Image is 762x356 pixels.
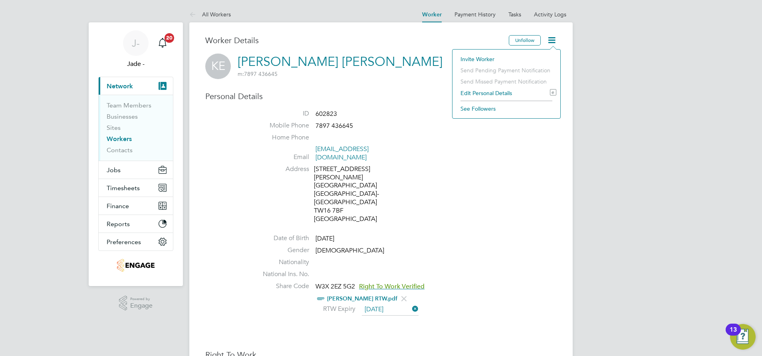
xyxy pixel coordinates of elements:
span: Powered by [130,296,153,302]
label: Share Code [253,282,309,290]
span: 602823 [316,110,337,118]
a: Workers [107,135,132,143]
span: 20 [165,33,174,43]
a: Powered byEngage [119,296,153,311]
button: Open Resource Center, 13 new notifications [730,324,756,350]
button: Network [99,77,173,95]
li: Edit Personal Details [456,88,556,99]
a: Worker [422,11,442,18]
i: e [550,89,556,95]
nav: Main navigation [89,22,183,286]
label: Address [253,165,309,173]
span: Reports [107,220,130,228]
span: 7897 436645 [238,70,278,78]
a: Activity Logs [534,11,566,18]
span: [DATE] [316,235,334,243]
button: Timesheets [99,179,173,197]
a: [PERSON_NAME] RTW.pdf [327,295,397,302]
h3: Worker Details [205,35,509,46]
img: thornbaker-logo-retina.png [117,259,154,272]
button: Reports [99,215,173,233]
li: Send Missed Payment Notification [456,76,556,87]
input: Select one [362,304,419,316]
span: J- [132,38,140,48]
span: W3X 2EZ 5G2 [316,282,355,290]
a: Team Members [107,101,151,109]
a: All Workers [189,11,231,18]
button: Preferences [99,233,173,251]
a: Tasks [508,11,521,18]
span: KE [205,54,231,79]
button: Unfollow [509,35,541,46]
span: Jade - [98,59,173,69]
label: Date of Birth [253,234,309,243]
li: See Followers [456,103,556,114]
a: Businesses [107,113,138,120]
button: Finance [99,197,173,215]
div: Network [99,95,173,161]
a: Sites [107,124,121,131]
a: Payment History [454,11,496,18]
span: Engage [130,302,153,309]
a: Go to home page [98,259,173,272]
label: Gender [253,246,309,255]
li: Invite Worker [456,54,556,65]
span: Right To Work Verified [359,282,425,290]
label: RTW Expiry [316,305,355,313]
a: 20 [155,30,171,56]
label: National Ins. No. [253,270,309,278]
label: Nationality [253,258,309,267]
a: Contacts [107,146,133,154]
span: Timesheets [107,184,140,192]
span: m: [238,70,244,78]
span: Finance [107,202,129,210]
li: Send Pending Payment Notification [456,65,556,76]
label: Email [253,153,309,161]
label: ID [253,109,309,118]
span: [DEMOGRAPHIC_DATA] [316,247,384,255]
button: Jobs [99,161,173,179]
div: [STREET_ADDRESS][PERSON_NAME] [GEOGRAPHIC_DATA] [GEOGRAPHIC_DATA]- [GEOGRAPHIC_DATA] TW16 7BF [GE... [314,165,390,223]
h3: Personal Details [205,91,557,101]
label: Home Phone [253,133,309,142]
label: Mobile Phone [253,121,309,130]
div: 13 [730,330,737,340]
span: 7897 436645 [316,122,353,130]
a: J-Jade - [98,30,173,69]
span: Preferences [107,238,141,246]
span: Jobs [107,166,121,174]
a: [EMAIL_ADDRESS][DOMAIN_NAME] [316,145,369,161]
a: [PERSON_NAME] [PERSON_NAME] [238,54,443,70]
span: Network [107,82,133,90]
